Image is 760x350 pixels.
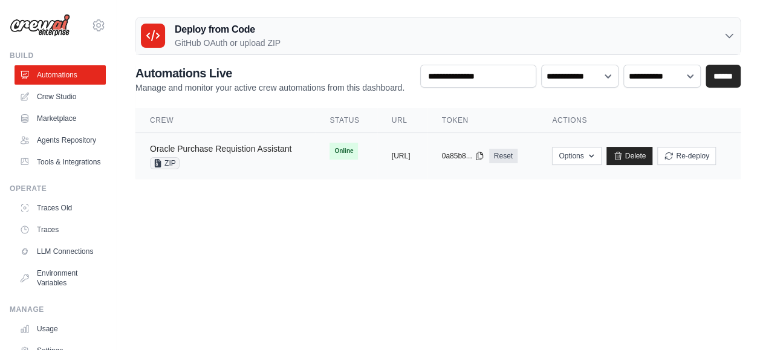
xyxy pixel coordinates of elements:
span: ZIP [150,157,180,169]
a: Reset [489,149,518,163]
div: Manage [10,305,106,314]
a: Usage [15,319,106,339]
th: URL [377,108,427,133]
a: Environment Variables [15,264,106,293]
a: Delete [606,147,653,165]
a: LLM Connections [15,242,106,261]
p: GitHub OAuth or upload ZIP [175,37,281,49]
a: Traces [15,220,106,239]
iframe: Chat Widget [700,292,760,350]
a: Traces Old [15,198,106,218]
p: Manage and monitor your active crew automations from this dashboard. [135,82,404,94]
a: Oracle Purchase Requistion Assistant [150,144,291,154]
h3: Deploy from Code [175,22,281,37]
div: Build [10,51,106,60]
th: Status [315,108,377,133]
a: Automations [15,65,106,85]
span: Online [330,143,358,160]
div: Operate [10,184,106,193]
img: Logo [10,14,70,37]
a: Marketplace [15,109,106,128]
button: Re-deploy [657,147,716,165]
a: Agents Repository [15,131,106,150]
th: Actions [538,108,741,133]
a: Crew Studio [15,87,106,106]
th: Token [427,108,538,133]
th: Crew [135,108,315,133]
button: Options [552,147,601,165]
h2: Automations Live [135,65,404,82]
a: Tools & Integrations [15,152,106,172]
button: 0a85b8... [442,151,484,161]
